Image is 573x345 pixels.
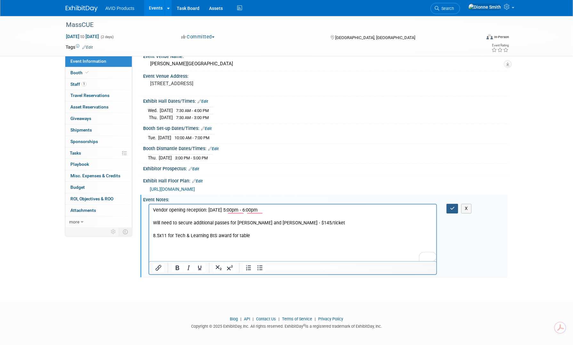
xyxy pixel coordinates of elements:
a: Event Information [65,56,132,67]
span: Misc. Expenses & Credits [70,173,120,178]
a: Asset Reservations [65,101,132,113]
div: MassCUE [64,19,471,31]
a: Edit [208,147,219,151]
div: Event Format [443,33,509,43]
a: Search [431,3,460,14]
span: 1 [82,82,86,86]
div: Event Notes: [143,195,507,203]
a: Budget [65,182,132,193]
div: Booth Dismantle Dates/Times: [143,144,507,152]
span: Tasks [70,150,81,156]
span: Booth [70,70,90,75]
span: Giveaways [70,116,91,121]
div: Event Venue Address: [143,71,507,79]
a: Blog [230,317,238,321]
a: Staff1 [65,79,132,90]
button: Underline [194,263,205,272]
span: | [277,317,281,321]
img: ExhibitDay [66,5,98,12]
button: Italic [183,263,194,272]
a: Sponsorships [65,136,132,147]
a: Contact Us [256,317,276,321]
span: ROI, Objectives & ROO [70,196,113,201]
td: Personalize Event Tab Strip [108,228,119,236]
img: Format-Inperson.png [487,34,493,39]
span: Shipments [70,127,92,132]
button: Numbered list [243,263,254,272]
a: Attachments [65,205,132,216]
span: 7:30 AM - 3:00 PM [176,115,209,120]
div: In-Person [494,35,509,39]
button: Insert/edit link [153,263,164,272]
button: Superscript [224,263,235,272]
div: Booth Set-up Dates/Times: [143,124,507,132]
span: Event Information [70,59,106,64]
span: Budget [70,185,85,190]
td: Thu. [148,155,159,161]
button: Committed [179,34,217,40]
div: [PERSON_NAME][GEOGRAPHIC_DATA] [148,59,503,69]
button: Bold [172,263,183,272]
span: | [251,317,255,321]
span: (2 days) [100,35,114,39]
td: Tue. [148,134,158,141]
i: Booth reservation complete [85,71,89,74]
a: Travel Reservations [65,90,132,101]
a: Booth [65,67,132,78]
a: Shipments [65,124,132,136]
td: Wed. [148,107,160,114]
span: | [239,317,243,321]
iframe: Rich Text Area [149,205,436,261]
a: Privacy Policy [318,317,343,321]
a: [URL][DOMAIN_NAME] [150,187,195,192]
span: 7:30 AM - 4:00 PM [176,108,209,113]
span: [DATE] [DATE] [66,34,99,39]
a: API [244,317,250,321]
span: [GEOGRAPHIC_DATA], [GEOGRAPHIC_DATA] [335,35,415,40]
td: Tags [66,44,93,50]
a: Misc. Expenses & Credits [65,170,132,181]
span: Attachments [70,208,96,213]
span: more [69,219,79,224]
a: Giveaways [65,113,132,124]
div: Exhibit Hall Floor Plan: [143,176,507,184]
td: Toggle Event Tabs [119,228,132,236]
div: Exhibitor Prospectus: [143,164,507,172]
a: Edit [198,99,208,104]
span: Sponsorships [70,139,98,144]
td: [DATE] [158,134,171,141]
a: ROI, Objectives & ROO [65,193,132,205]
a: Tasks [65,148,132,159]
span: AVID Products [105,6,134,11]
span: Search [439,6,454,11]
span: to [79,34,85,39]
pre: [STREET_ADDRESS] [150,81,288,86]
a: Terms of Service [282,317,312,321]
button: Subscript [213,263,224,272]
a: more [65,216,132,228]
a: Edit [192,179,203,183]
sup: ® [303,324,305,327]
td: [DATE] [160,114,173,121]
a: Edit [82,45,93,50]
div: Exhibit Hall Dates/Times: [143,96,507,105]
button: Bullet list [254,263,265,272]
span: Travel Reservations [70,93,109,98]
span: | [313,317,317,321]
button: X [461,204,472,213]
a: Edit [189,167,199,171]
img: Dionne Smith [468,4,501,11]
a: Playbook [65,159,132,170]
td: [DATE] [160,107,173,114]
div: Event Rating [491,44,509,47]
td: Thu. [148,114,160,121]
span: Asset Reservations [70,104,109,109]
span: Staff [70,82,86,87]
span: 10:00 AM - 7:00 PM [174,135,209,140]
span: Playbook [70,162,89,167]
span: 3:00 PM - 5:00 PM [175,156,208,160]
a: Edit [201,126,212,131]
